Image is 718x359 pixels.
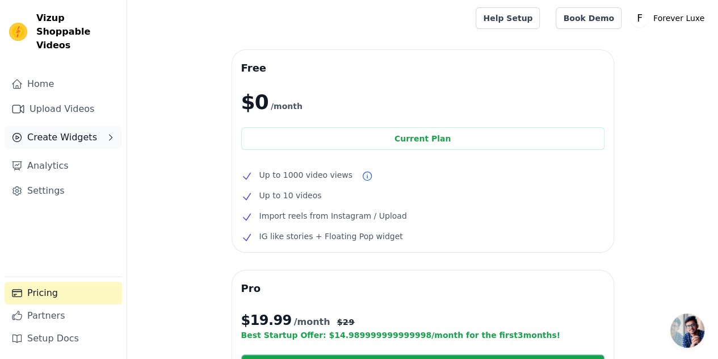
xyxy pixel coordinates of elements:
span: /month [271,99,303,113]
span: Vizup Shoppable Videos [36,11,117,52]
span: $ 29 [337,316,354,328]
a: Settings [5,179,122,202]
span: /month [294,315,330,329]
span: IG like stories + Floating Pop widget [259,229,403,243]
a: Help Setup [476,7,540,29]
a: Setup Docs [5,327,122,350]
a: Book Demo [556,7,621,29]
p: Best Startup Offer: $ 14.989999999999998 /month for the first 3 months! [241,329,604,341]
text: F [637,12,643,24]
button: F Forever Luxe [631,8,709,28]
a: Pricing [5,282,122,304]
a: Analytics [5,155,122,177]
span: Create Widgets [27,131,97,144]
h3: Pro [241,279,604,298]
button: Create Widgets [5,126,122,149]
span: Import reels from Instagram / Upload [259,209,407,223]
a: Partners [5,304,122,327]
span: $0 [241,91,268,114]
a: Upload Videos [5,98,122,120]
h3: Free [241,59,604,77]
img: Vizup [9,23,27,41]
div: Current Plan [241,127,604,150]
span: Up to 10 videos [259,189,322,202]
a: Open chat [670,314,704,348]
span: Up to 1000 video views [259,168,352,182]
span: $ 19.99 [241,311,292,329]
p: Forever Luxe [649,8,709,28]
a: Home [5,73,122,95]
